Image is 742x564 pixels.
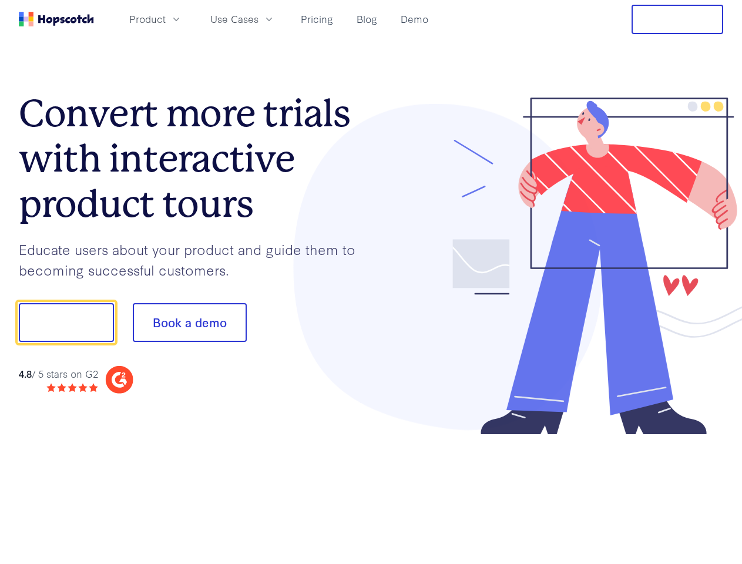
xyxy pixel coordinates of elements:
button: Use Cases [203,9,282,29]
a: Blog [352,9,382,29]
span: Use Cases [210,12,258,26]
span: Product [129,12,166,26]
h1: Convert more trials with interactive product tours [19,91,371,226]
div: / 5 stars on G2 [19,367,98,381]
a: Pricing [296,9,338,29]
a: Home [19,12,94,26]
a: Demo [396,9,433,29]
button: Free Trial [632,5,723,34]
button: Book a demo [133,303,247,342]
p: Educate users about your product and guide them to becoming successful customers. [19,239,371,280]
strong: 4.8 [19,367,32,380]
button: Product [122,9,189,29]
button: Show me! [19,303,114,342]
